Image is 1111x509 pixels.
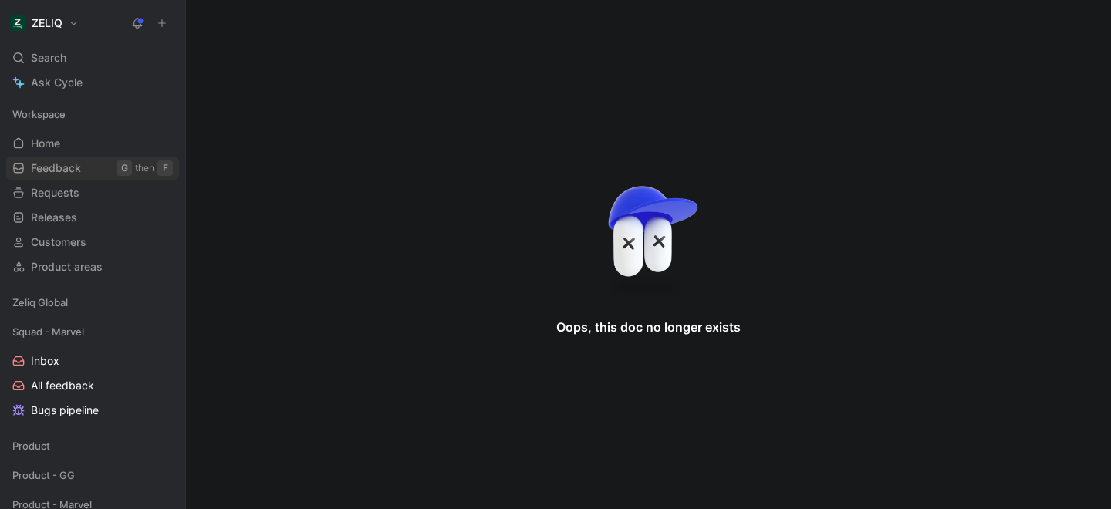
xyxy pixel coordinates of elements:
[31,49,66,67] span: Search
[6,463,179,491] div: Product - GG
[157,378,173,393] button: View actions
[12,106,66,122] span: Workspace
[6,320,179,422] div: Squad - MarvelInboxAll feedbackBugs pipeline
[31,160,81,176] span: Feedback
[31,353,59,369] span: Inbox
[6,291,179,319] div: Zeliq Global
[31,259,103,275] span: Product areas
[135,160,154,176] div: then
[12,438,50,453] span: Product
[6,434,179,457] div: Product
[6,255,179,278] a: Product areas
[157,160,173,176] div: F
[556,318,741,336] div: Oops, this doc no longer exists
[6,181,179,204] a: Requests
[117,160,132,176] div: G
[6,434,179,462] div: Product
[31,378,94,393] span: All feedback
[591,173,707,305] img: Error
[6,291,179,314] div: Zeliq Global
[31,185,79,201] span: Requests
[31,234,86,250] span: Customers
[6,463,179,487] div: Product - GG
[12,295,68,310] span: Zeliq Global
[31,136,60,151] span: Home
[157,353,173,369] button: View actions
[12,467,75,483] span: Product - GG
[6,103,179,126] div: Workspace
[6,231,179,254] a: Customers
[6,12,83,34] button: ZELIQZELIQ
[6,399,179,422] a: Bugs pipeline
[6,374,179,397] a: All feedback
[6,206,179,229] a: Releases
[31,73,83,92] span: Ask Cycle
[12,324,84,339] span: Squad - Marvel
[6,320,179,343] div: Squad - Marvel
[10,15,25,31] img: ZELIQ
[157,403,173,418] button: View actions
[32,16,62,30] h1: ZELIQ
[6,71,179,94] a: Ask Cycle
[6,46,179,69] div: Search
[31,403,99,418] span: Bugs pipeline
[6,157,179,180] a: FeedbackGthenF
[6,349,179,372] a: Inbox
[31,210,77,225] span: Releases
[6,132,179,155] a: Home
